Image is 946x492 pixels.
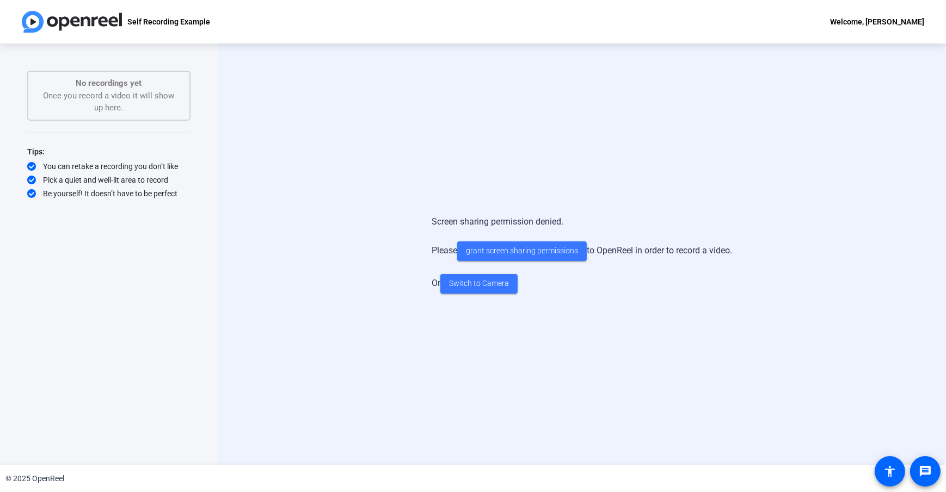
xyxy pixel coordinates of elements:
[883,465,896,478] mat-icon: accessibility
[39,77,179,90] p: No recordings yet
[440,274,518,294] button: Switch to Camera
[457,241,587,261] button: grant screen sharing permissions
[466,245,578,257] span: grant screen sharing permissions
[27,145,191,158] div: Tips:
[22,11,122,33] img: OpenReel logo
[127,15,210,28] p: Self Recording Example
[432,204,732,304] div: Screen sharing permission denied. Please to OpenReel in order to record a video. Or
[27,161,191,172] div: You can retake a recording you don’t like
[39,77,179,114] div: Once you record a video it will show up here.
[5,473,64,484] div: © 2025 OpenReel
[919,465,932,478] mat-icon: message
[27,175,191,185] div: Pick a quiet and well-lit area to record
[27,188,191,199] div: Be yourself! It doesn’t have to be perfect
[830,15,924,28] div: Welcome, [PERSON_NAME]
[449,278,509,289] span: Switch to Camera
